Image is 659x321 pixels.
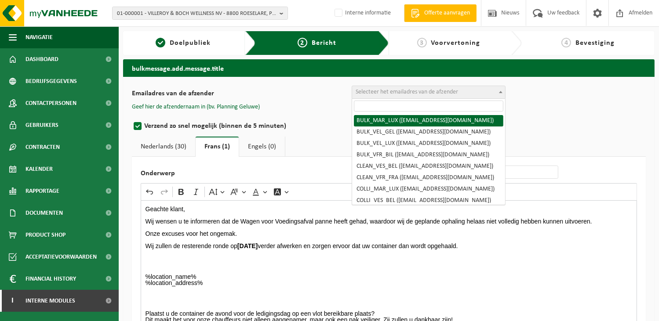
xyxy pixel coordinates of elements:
[417,38,427,47] span: 3
[25,224,66,246] span: Product Shop
[239,137,285,157] a: Engels (0)
[9,290,17,312] span: I
[312,40,336,47] span: Bericht
[298,38,307,47] span: 2
[354,115,503,126] li: BULK_MAR_LUX ([EMAIL_ADDRESS][DOMAIN_NAME])
[132,120,352,132] label: Verzend zo snel mogelijk (binnen de 5 minuten)
[333,7,391,20] label: Interne informatie
[354,126,503,138] li: BULK_VEL_GEL ([EMAIL_ADDRESS][DOMAIN_NAME])
[25,48,58,70] span: Dashboard
[431,40,481,47] span: Voorvertoning
[354,138,503,149] li: BULK_VEL_LUX ([EMAIL_ADDRESS][DOMAIN_NAME])
[237,242,258,249] strong: [DATE]
[404,4,477,22] a: Offerte aanvragen
[25,136,60,158] span: Contracten
[354,195,503,206] li: COLLI_VES_BEL ([EMAIL_ADDRESS][DOMAIN_NAME])
[146,243,633,249] p: Wij zullen de resterende ronde op verder afwerken en zorgen ervoor dat uw container dan wordt opg...
[146,218,633,224] p: Wij wensen u te informeren dat de Wagen voor Voedingsafval panne heeft gehad, waardoor wij de gep...
[25,268,76,290] span: Financial History
[141,170,360,179] label: Onderwerp
[354,161,503,172] li: CLEAN_VES_BEL ([EMAIL_ADDRESS][DOMAIN_NAME])
[146,206,633,212] p: Geachte klant,
[25,26,53,48] span: Navigatie
[356,89,458,95] span: Selecteer het emailadres van de afzender
[146,231,633,237] p: Onze excuses voor het ongemak.
[25,70,77,92] span: Bedrijfsgegevens
[422,9,472,18] span: Offerte aanvragen
[146,274,633,292] p: %location_name% %location_address%
[132,137,195,157] a: Nederlands (30)
[170,40,211,47] span: Doelpubliek
[123,59,655,76] h2: bulkmessage.add.message.title
[575,40,615,47] span: Bevestiging
[561,38,571,47] span: 4
[112,7,288,20] button: 01-000001 - VILLEROY & BOCH WELLNESS NV - 8800 ROESELARE, POPULIERSTRAAT 1
[196,137,239,157] a: Frans (1)
[354,184,503,195] li: COLLI_MAR_LUX ([EMAIL_ADDRESS][DOMAIN_NAME])
[132,90,352,99] label: Emailadres van de afzender
[25,158,53,180] span: Kalender
[25,114,58,136] span: Gebruikers
[156,38,165,47] span: 1
[354,172,503,184] li: CLEAN_VFR_FRA ([EMAIL_ADDRESS][DOMAIN_NAME])
[25,246,97,268] span: Acceptatievoorwaarden
[117,7,276,20] span: 01-000001 - VILLEROY & BOCH WELLNESS NV - 8800 ROESELARE, POPULIERSTRAAT 1
[25,92,76,114] span: Contactpersonen
[132,103,260,111] button: Geef hier de afzendernaam in (bv. Planning Geluwe)
[25,202,63,224] span: Documenten
[25,180,59,202] span: Rapportage
[25,290,75,312] span: Interne modules
[354,149,503,161] li: BULK_VFR_BIL ([EMAIL_ADDRESS][DOMAIN_NAME])
[141,184,637,200] div: Editor toolbar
